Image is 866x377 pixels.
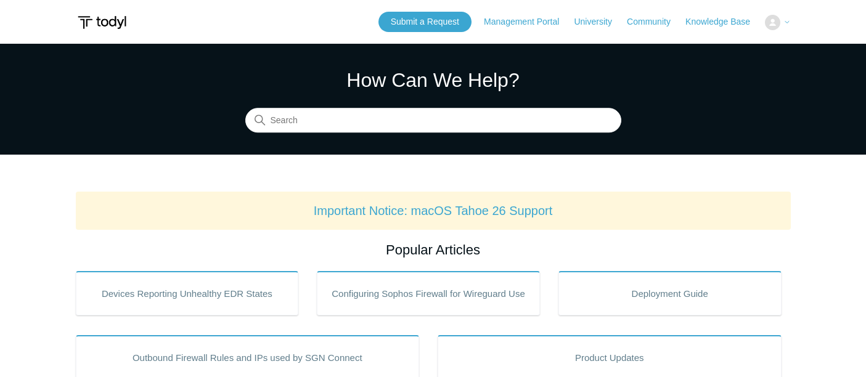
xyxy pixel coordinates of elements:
a: Community [627,15,683,28]
a: Deployment Guide [558,271,782,315]
input: Search [245,108,621,133]
img: Todyl Support Center Help Center home page [76,11,128,34]
a: Devices Reporting Unhealthy EDR States [76,271,299,315]
a: Management Portal [484,15,571,28]
a: Submit a Request [378,12,472,32]
a: Knowledge Base [685,15,762,28]
h2: Popular Articles [76,240,791,260]
h1: How Can We Help? [245,65,621,95]
a: University [574,15,624,28]
a: Configuring Sophos Firewall for Wireguard Use [317,271,540,315]
a: Important Notice: macOS Tahoe 26 Support [314,204,553,217]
